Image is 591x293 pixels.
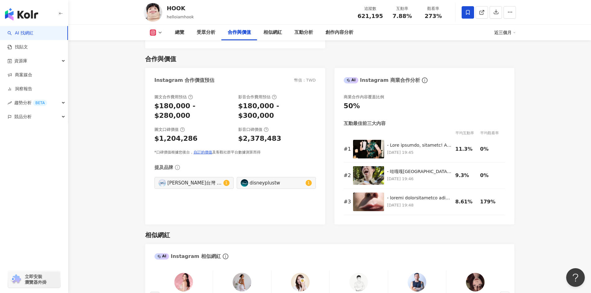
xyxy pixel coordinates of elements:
[291,273,310,291] img: KOL Avatar
[154,127,185,132] div: 圖文口碑價值
[228,29,251,36] div: 合作與價值
[387,149,452,156] p: [DATE] 19:45
[145,231,170,239] div: 相似網紅
[167,4,194,12] div: HOOK
[387,169,452,175] div: - 哇嘎嘎[GEOGRAPHIC_DATA]嗚[GEOGRAPHIC_DATA] 進擊的巨人！ 跟！ 玉米棒聯名！ 這還不是重點 重點是 竟然有 竟然有 竟然有進擊的巨人本人 喔！ 哇啊啊啊啊啊...
[168,180,222,186] div: [PERSON_NAME]台灣 Sofy TW
[223,180,230,186] sup: 1
[33,100,47,106] div: BETA
[307,181,310,185] span: 1
[480,146,502,153] div: 0%
[154,150,316,155] div: *口碑價值根據您後台， 及客觀社群平台數據測算而得
[14,110,32,124] span: 競品分析
[306,180,312,186] sup: 1
[294,29,313,36] div: 互動分析
[358,13,383,19] span: 621,195
[387,142,452,149] div: - Lore ipsumdo, sitametc! Adip el sedd eiu Tempo inc utla E do ma aliqua enimad minim veniamq nos...
[387,175,452,182] p: [DATE] 19:46
[10,274,22,284] img: chrome extension
[425,13,442,19] span: 273%
[7,44,28,50] a: 找貼文
[14,54,27,68] span: 資源庫
[344,94,384,100] div: 商業合作內容覆蓋比例
[387,202,452,209] p: [DATE] 19:48
[466,273,485,291] img: KOL Avatar
[566,268,585,287] iframe: Help Scout Beacon - Open
[387,195,452,201] div: - loremi dolorsitametco adipiscingelitsedd （eiusm） （temporincid） （utlaboreetdo） ma al enimadmin v...
[194,150,212,154] a: 自訂的價值
[238,94,277,100] div: 影音合作費用預估
[480,130,505,136] div: 平均觀看率
[154,101,232,121] div: $180,000 - $280,000
[455,130,480,136] div: 平均互動率
[145,55,176,63] div: 合作與價值
[344,146,350,153] div: # 1
[7,30,34,36] a: searchAI 找網紅
[238,134,281,144] div: $2,378,483
[175,29,184,36] div: 總覽
[8,271,60,288] a: chrome extension立即安裝 瀏覽器外掛
[238,101,316,121] div: $180,000 - $300,000
[154,134,198,144] div: $1,204,286
[154,253,169,260] div: AI
[392,13,412,19] span: 7.88%
[494,28,516,38] div: 近三個月
[408,273,426,291] img: KOL Avatar
[238,127,269,132] div: 影音口碑價值
[25,274,47,285] span: 立即安裝 瀏覽器外掛
[294,78,316,83] div: 幣值：TWD
[353,140,384,158] img: - Good morning, everyone! Nice to meet you Where you from I am an office worker likes wearing qip...
[325,29,353,36] div: 創作內容分析
[349,273,368,291] img: KOL Avatar
[344,198,350,205] div: # 3
[422,6,445,12] div: 觀看率
[241,179,248,187] img: KOL Avatar
[5,8,38,20] img: logo
[344,120,386,127] div: 互動最佳前三大內容
[167,15,194,19] span: helloiamhook
[455,146,477,153] div: 11.3%
[159,179,166,187] img: KOL Avatar
[14,96,47,110] span: 趨勢分析
[391,6,414,12] div: 互動率
[225,181,228,185] span: 1
[480,172,502,179] div: 0%
[455,198,477,205] div: 8.61%
[250,180,304,186] div: disneyplustw
[455,172,477,179] div: 9.3%
[358,6,383,12] div: 追蹤數
[154,253,221,260] div: Instagram 相似網紅
[154,164,173,171] div: 提及品牌
[154,94,193,100] div: 圖文合作費用預估
[421,77,428,84] span: info-circle
[222,253,229,260] span: info-circle
[480,198,502,205] div: 179%
[7,86,32,92] a: 洞察報告
[197,29,215,36] div: 受眾分析
[233,273,251,291] img: KOL Avatar
[7,72,32,78] a: 商案媒合
[344,77,420,84] div: Instagram 商業合作分析
[7,101,12,105] span: rise
[144,3,162,22] img: KOL Avatar
[263,29,282,36] div: 相似網紅
[174,273,193,291] img: KOL Avatar
[154,77,215,84] div: Instagram 合作價值預估
[344,172,350,179] div: # 2
[353,193,384,211] img: - 不知道為什麼 看我們工作室去樂高活動玩遊戲 就像在看樂齡班的長輩學怎麼發限動一樣 （明明很簡單） （但被我們搞得好像很複雜） （沒人會玩指尖陀螺真的很鬼） 但是 但是 我們還是玩得很開心 不...
[344,77,359,83] div: AI
[344,101,360,111] div: 50%
[353,166,384,185] img: - 哇嘎嘎嗚拉拉嘎嗚阿阿巴巴哇 進擊的巨人！ 跟！ 玉米棒聯名！ 這還不是重點 重點是 竟然有 竟然有 竟然有進擊的巨人本人 喔！ 哇啊啊啊啊啊啊啊啊啊啊！ 通常這種聯名 不是出現米卡莎跟兵長的...
[174,164,181,171] span: info-circle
